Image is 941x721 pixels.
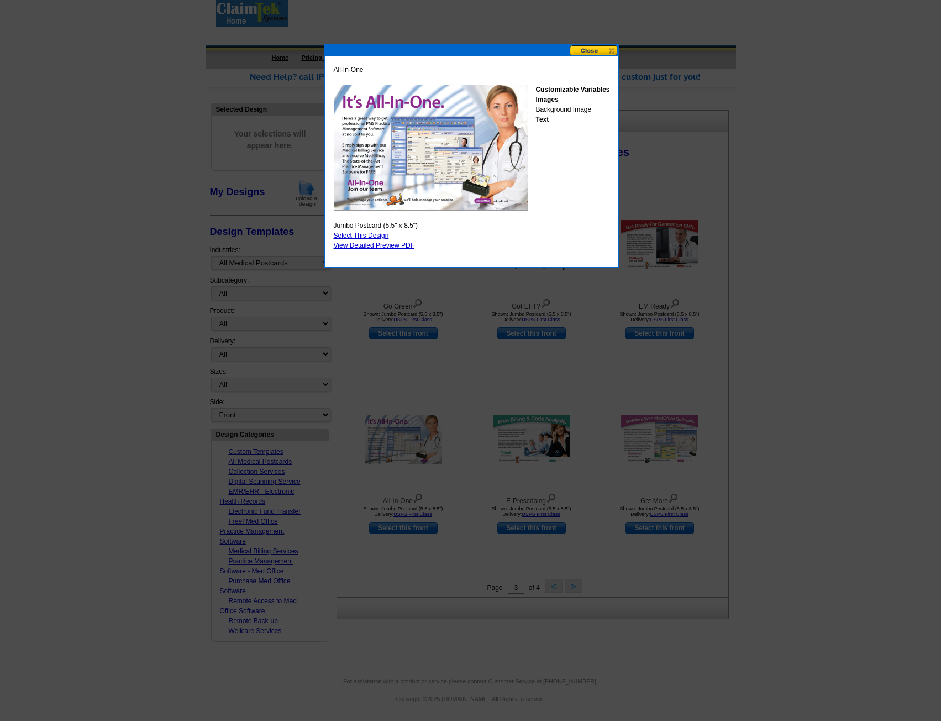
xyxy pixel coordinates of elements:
[535,116,549,123] strong: Text
[334,85,528,211] img: ClaimTek4FrontBT.jpg
[535,85,609,124] div: Background Image
[535,86,609,93] strong: Customizable Variables
[334,232,389,239] a: Select This Design
[535,96,558,103] strong: Images
[334,242,415,249] a: View Detailed Preview PDF
[720,464,941,721] iframe: LiveChat chat widget
[334,65,364,75] span: All-In-One
[334,221,418,231] span: Jumbo Postcard (5.5" x 8.5")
